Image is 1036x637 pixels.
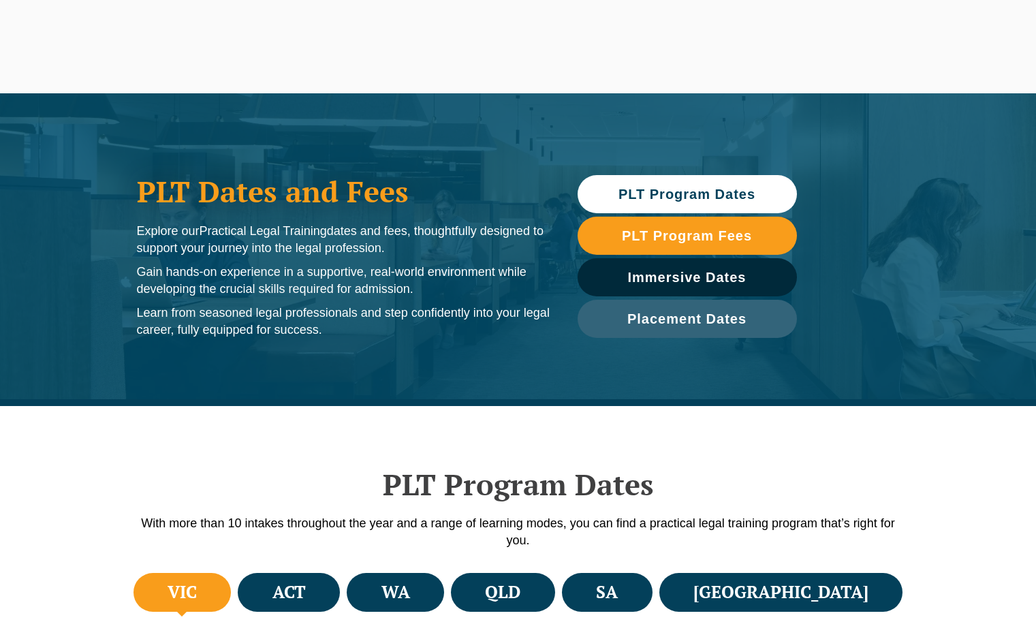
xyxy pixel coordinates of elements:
[168,581,197,604] h4: VIC
[578,217,797,255] a: PLT Program Fees
[200,224,327,238] span: Practical Legal Training
[137,223,550,257] p: Explore our dates and fees, thoughtfully designed to support your journey into the legal profession.
[137,174,550,208] h1: PLT Dates and Fees
[130,467,907,501] h2: PLT Program Dates
[628,270,747,284] span: Immersive Dates
[693,581,868,604] h4: [GEOGRAPHIC_DATA]
[130,515,907,549] p: With more than 10 intakes throughout the year and a range of learning modes, you can find a pract...
[622,229,752,243] span: PLT Program Fees
[137,264,550,298] p: Gain hands-on experience in a supportive, real-world environment while developing the crucial ski...
[618,187,755,201] span: PLT Program Dates
[627,312,747,326] span: Placement Dates
[137,305,550,339] p: Learn from seasoned legal professionals and step confidently into your legal career, fully equipp...
[272,581,306,604] h4: ACT
[578,258,797,296] a: Immersive Dates
[485,581,520,604] h4: QLD
[381,581,410,604] h4: WA
[596,581,618,604] h4: SA
[578,175,797,213] a: PLT Program Dates
[578,300,797,338] a: Placement Dates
